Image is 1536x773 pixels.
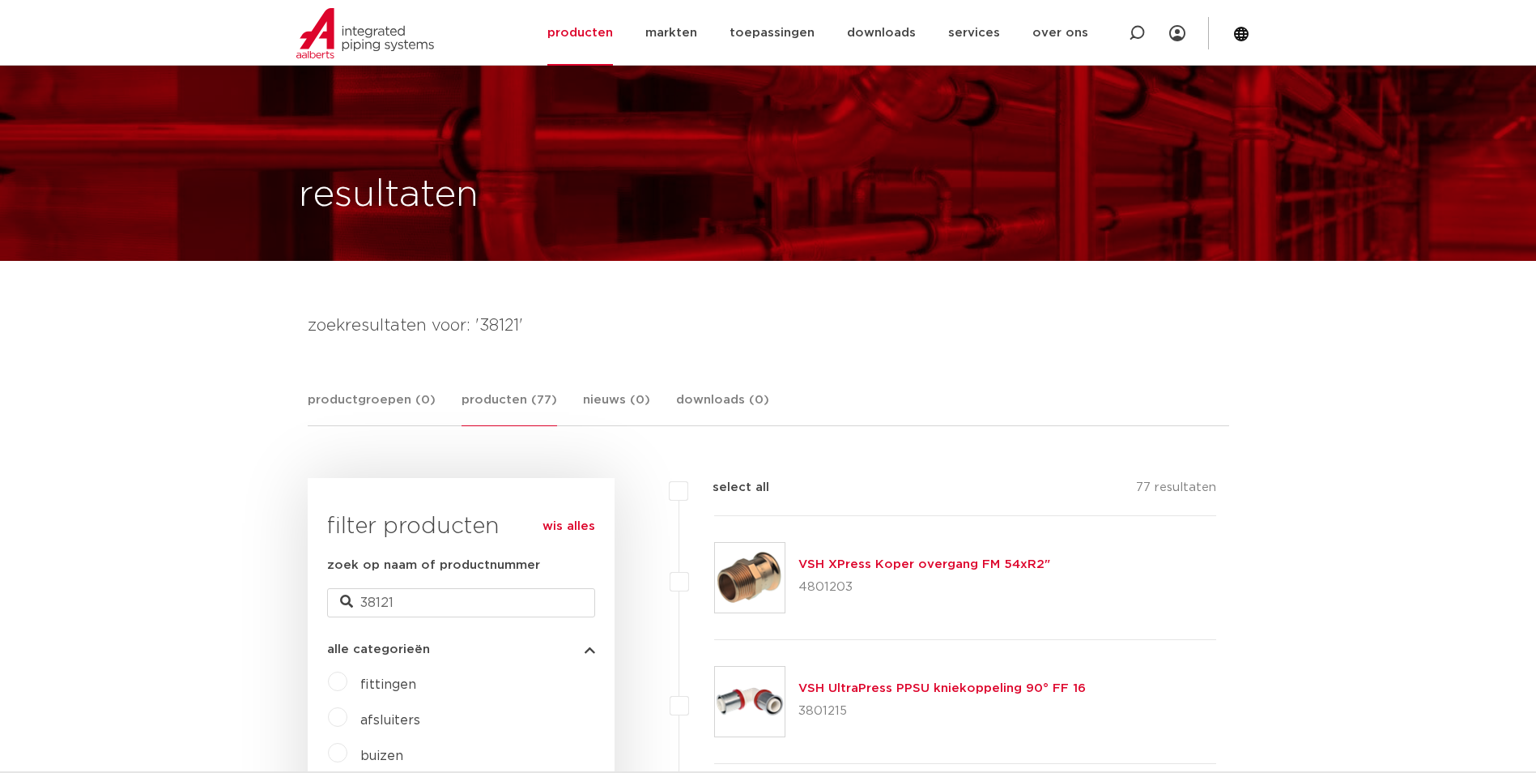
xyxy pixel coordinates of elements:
input: zoeken [327,588,595,617]
button: alle categorieën [327,643,595,656]
h3: filter producten [327,510,595,543]
a: VSH UltraPress PPSU kniekoppeling 90° FF 16 [798,682,1086,694]
a: downloads (0) [676,391,769,425]
p: 77 resultaten [1136,478,1216,503]
span: alle categorieën [327,643,430,656]
h4: zoekresultaten voor: '38121' [308,313,1229,339]
a: afsluiters [360,714,420,727]
p: 3801215 [798,698,1086,724]
label: select all [688,478,769,498]
a: producten (77) [462,391,557,426]
a: buizen [360,750,403,762]
a: fittingen [360,678,416,691]
img: Thumbnail for VSH XPress Koper overgang FM 54xR2" [715,543,785,613]
label: zoek op naam of productnummer [327,556,540,575]
h1: resultaten [299,169,479,221]
a: nieuws (0) [583,391,650,425]
a: productgroepen (0) [308,391,436,425]
img: Thumbnail for VSH UltraPress PPSU kniekoppeling 90° FF 16 [715,667,785,737]
a: wis alles [542,517,595,536]
a: VSH XPress Koper overgang FM 54xR2" [798,558,1050,570]
p: 4801203 [798,574,1050,600]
